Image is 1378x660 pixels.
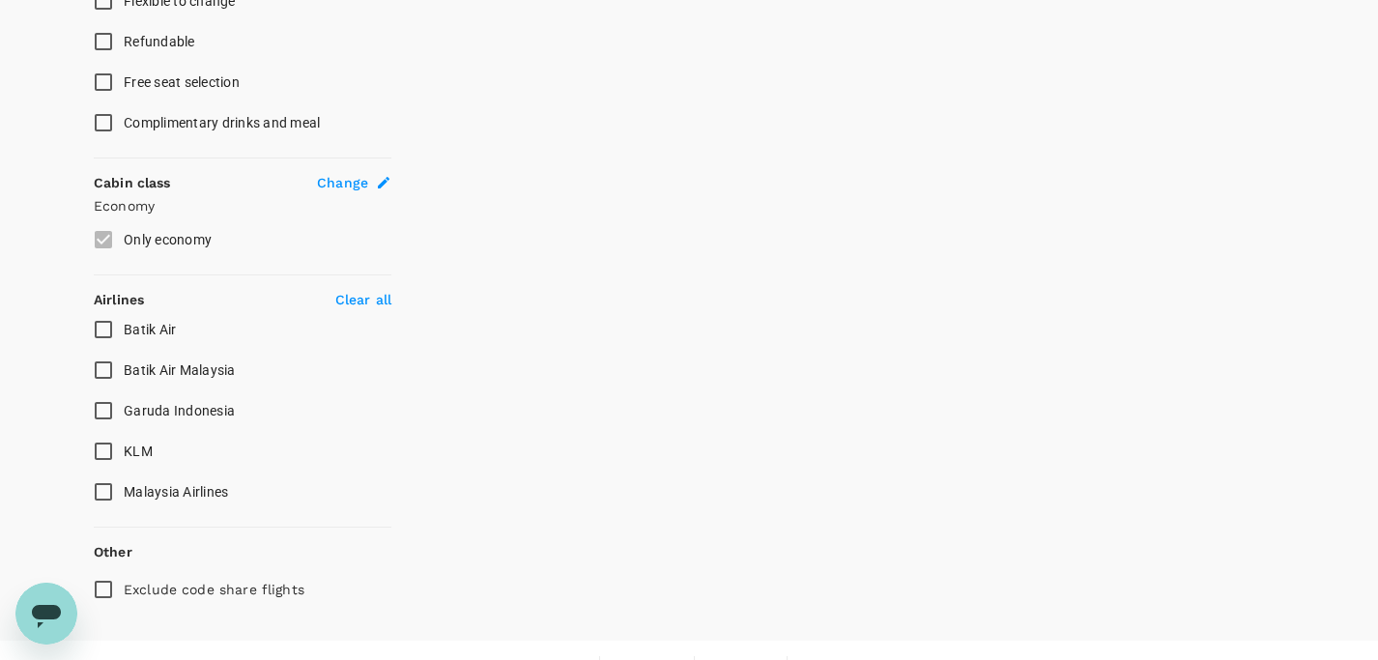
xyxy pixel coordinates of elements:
[94,542,132,561] p: Other
[335,290,391,309] p: Clear all
[124,362,236,378] span: Batik Air Malaysia
[94,175,171,190] strong: Cabin class
[124,34,195,49] span: Refundable
[317,173,368,192] span: Change
[124,580,304,599] p: Exclude code share flights
[124,403,235,418] span: Garuda Indonesia
[124,444,153,459] span: KLM
[15,583,77,645] iframe: Button to launch messaging window
[124,484,228,500] span: Malaysia Airlines
[124,74,240,90] span: Free seat selection
[94,196,391,215] p: Economy
[124,232,212,247] span: Only economy
[124,322,176,337] span: Batik Air
[124,115,320,130] span: Complimentary drinks and meal
[94,292,144,307] strong: Airlines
